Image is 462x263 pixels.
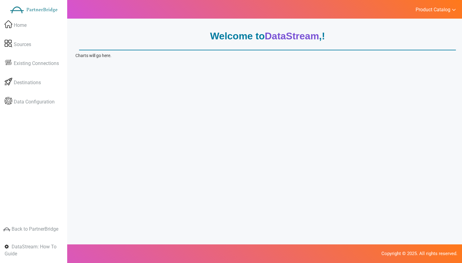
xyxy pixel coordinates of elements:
[5,250,457,257] p: Copyright © 2025. All rights reserved.
[5,244,56,257] span: DataStream: How To Guide
[14,99,55,106] span: Data Configuration
[14,41,31,48] span: Sources
[75,52,456,59] p: Charts will go here.
[14,79,41,86] span: Destinations
[14,22,27,29] span: Home
[3,226,10,233] img: greyIcon.png
[12,226,58,232] span: Back to PartnerBridge
[416,7,450,13] span: Product Catalog
[210,31,325,41] strong: Welcome to , !
[409,5,456,13] a: Product Catalog
[14,60,59,67] span: Existing Connections
[265,31,319,41] span: DataStream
